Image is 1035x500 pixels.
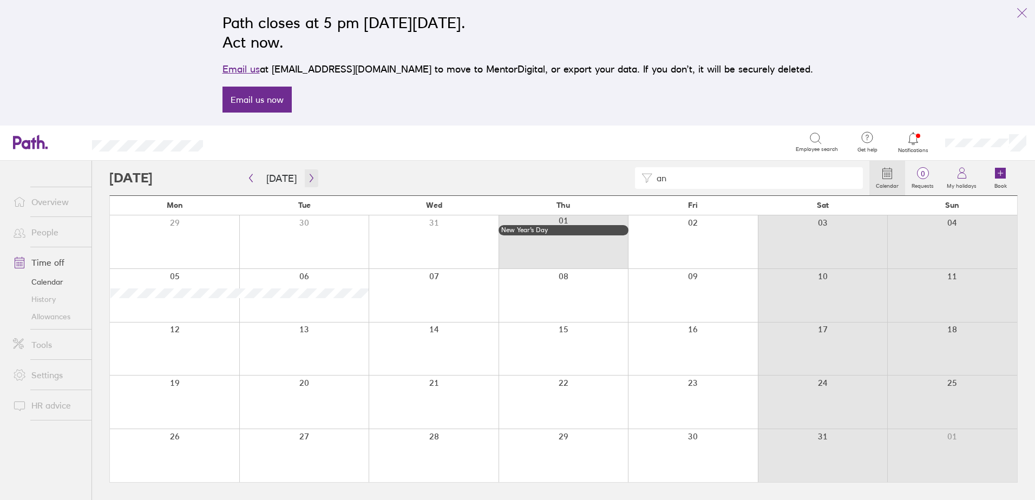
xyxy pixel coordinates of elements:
span: Fri [688,201,698,209]
a: Time off [4,252,91,273]
span: Mon [167,201,183,209]
span: Thu [556,201,570,209]
a: My holidays [940,161,983,195]
span: 0 [905,169,940,178]
a: Email us now [222,87,292,113]
span: Wed [426,201,442,209]
input: Filter by employee [652,168,856,188]
span: Notifications [896,147,931,154]
a: Tools [4,334,91,356]
p: at [EMAIL_ADDRESS][DOMAIN_NAME] to move to MentorDigital, or export your data. If you don’t, it w... [222,62,813,77]
a: HR advice [4,394,91,416]
div: New Year’s Day [501,226,625,234]
div: Search [232,137,260,147]
button: [DATE] [258,169,305,187]
a: Allowances [4,308,91,325]
label: Requests [905,180,940,189]
a: Calendar [4,273,91,291]
label: Book [988,180,1013,189]
a: History [4,291,91,308]
a: 0Requests [905,161,940,195]
a: Book [983,161,1018,195]
a: Calendar [869,161,905,195]
a: Email us [222,63,260,75]
a: Notifications [896,131,931,154]
h2: Path closes at 5 pm [DATE][DATE]. Act now. [222,13,813,52]
a: People [4,221,91,243]
a: Settings [4,364,91,386]
span: Sun [945,201,959,209]
span: Employee search [796,146,838,153]
span: Tue [298,201,311,209]
a: Overview [4,191,91,213]
span: Get help [850,147,885,153]
label: Calendar [869,180,905,189]
span: Sat [817,201,829,209]
label: My holidays [940,180,983,189]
